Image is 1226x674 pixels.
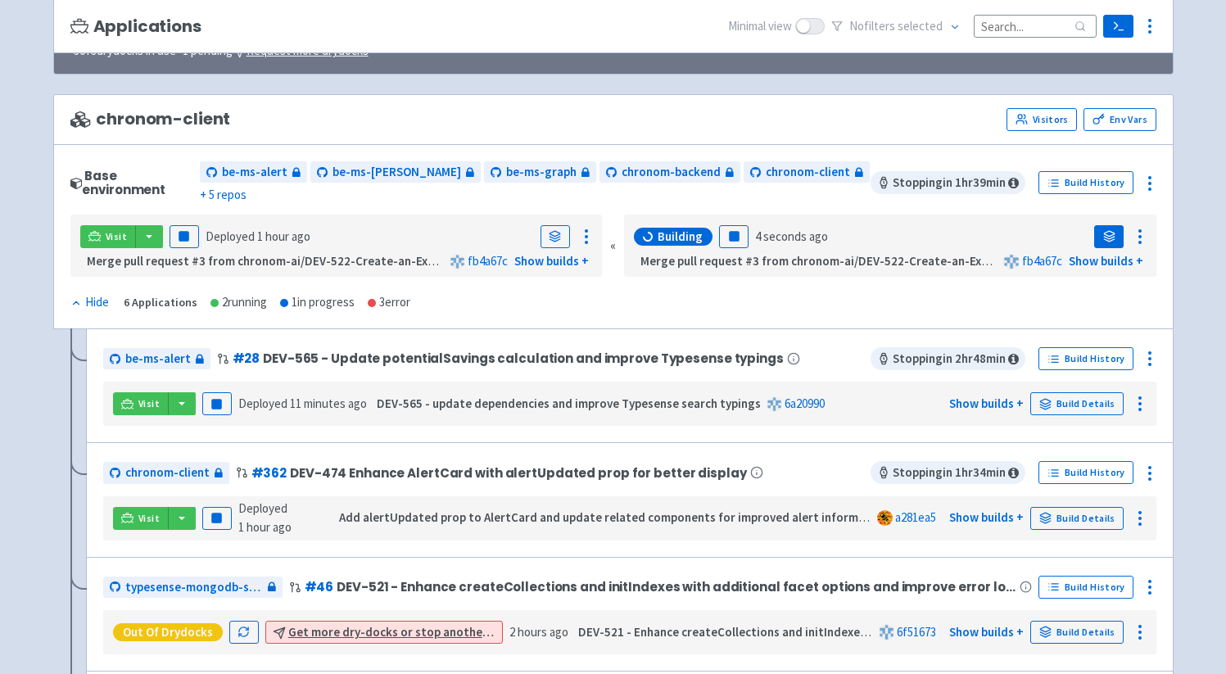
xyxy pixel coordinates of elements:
[138,512,160,525] span: Visit
[200,186,247,205] span: + 5 repos
[949,509,1024,525] a: Show builds +
[719,225,749,248] button: Pause
[251,464,287,482] a: #362
[755,228,828,244] time: 4 seconds ago
[871,347,1025,370] span: Stopping in 2 hr 48 min
[949,624,1024,640] a: Show builds +
[70,110,231,129] span: chronom-client
[210,293,267,312] div: 2 running
[305,578,334,595] a: #46
[339,509,929,525] strong: Add alertUpdated prop to AlertCard and update related components for improved alert information d...
[280,293,355,312] div: 1 in progress
[238,519,292,535] time: 1 hour ago
[124,293,197,312] div: 6 Applications
[170,225,199,248] button: Pause
[233,350,260,367] a: #28
[290,396,367,411] time: 11 minutes ago
[871,461,1025,484] span: Stopping in 1 hr 34 min
[871,171,1025,194] span: Stopping in 1 hr 39 min
[1007,108,1077,131] a: Visitors
[333,163,461,182] span: be-ms-[PERSON_NAME]
[103,577,283,599] a: typesense-mongodb-sync
[468,253,508,269] a: fb4a67c
[506,163,577,182] span: be-ms-graph
[1030,621,1124,644] a: Build Details
[610,215,616,278] div: «
[138,397,160,410] span: Visit
[125,464,210,482] span: chronom-client
[509,624,568,640] time: 2 hours ago
[1030,507,1124,530] a: Build Details
[622,163,721,182] span: chronom-backend
[728,17,792,36] span: Minimal view
[263,351,784,365] span: DEV-565 - Update potentialSavings calculation and improve Typesense typings
[206,228,310,244] span: Deployed
[744,161,870,183] a: chronom-client
[125,578,263,597] span: typesense-mongodb-sync
[70,293,109,312] div: Hide
[113,507,169,530] a: Visit
[368,293,410,312] div: 3 error
[1083,108,1156,131] a: Env Vars
[514,253,589,269] a: Show builds +
[949,396,1024,411] a: Show builds +
[202,392,232,415] button: Pause
[1038,347,1133,370] a: Build History
[222,163,287,182] span: be-ms-alert
[288,624,653,640] u: Get more dry-docks or stop another environment to start this one
[103,348,210,370] a: be-ms-alert
[1069,253,1143,269] a: Show builds +
[898,18,943,34] span: selected
[106,230,127,243] span: Visit
[1038,461,1133,484] a: Build History
[599,161,740,183] a: chronom-backend
[1038,171,1133,194] a: Build History
[70,169,194,197] div: Base environment
[377,396,761,411] strong: DEV-565 - update dependencies and improve Typesense search typings
[658,228,703,245] span: Building
[70,293,111,312] button: Hide
[87,253,618,269] strong: Merge pull request #3 from chronom-ai/DEV-522-Create-an-Executive-Summary-Report-Backend
[1103,15,1133,38] a: Terminal
[1038,576,1133,599] a: Build History
[238,396,367,411] span: Deployed
[70,17,201,36] h3: Applications
[1030,392,1124,415] a: Build Details
[578,624,1128,640] strong: DEV-521 - Enhance createCollections and initIndexes with additional fields and sorting options - WIP
[238,500,292,535] span: Deployed
[290,466,746,480] span: DEV-474 Enhance AlertCard with alertUpdated prop for better display
[257,228,310,244] time: 1 hour ago
[310,161,481,183] a: be-ms-[PERSON_NAME]
[849,17,943,36] span: No filter s
[766,163,850,182] span: chronom-client
[337,580,1016,594] span: DEV-521 - Enhance createCollections and initIndexes with additional facet options and improve err...
[974,15,1097,37] input: Search...
[202,507,232,530] button: Pause
[1022,253,1062,269] a: fb4a67c
[113,392,169,415] a: Visit
[80,225,136,248] a: Visit
[103,462,229,484] a: chronom-client
[484,161,596,183] a: be-ms-graph
[113,623,223,641] div: Out of Drydocks
[785,396,825,411] a: 6a20990
[640,253,1171,269] strong: Merge pull request #3 from chronom-ai/DEV-522-Create-an-Executive-Summary-Report-Backend
[200,161,307,183] a: be-ms-alert
[125,350,191,369] span: be-ms-alert
[895,509,936,525] a: a281ea5
[897,624,936,640] a: 6f51673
